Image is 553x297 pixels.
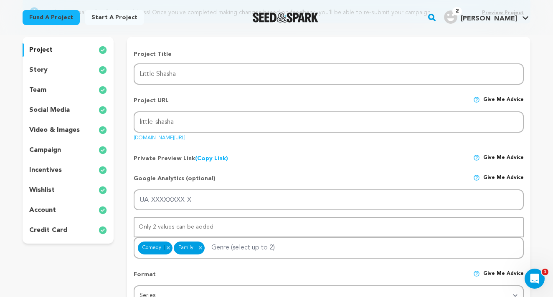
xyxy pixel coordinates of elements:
img: help-circle.svg [473,174,480,181]
p: Google Analytics (optional) [134,174,216,189]
img: help-circle.svg [473,154,480,161]
img: check-circle-full.svg [99,105,107,115]
span: Give me advice [483,174,524,189]
iframe: Intercom live chat [525,269,545,289]
button: wishlist [23,184,114,197]
span: 2 [452,7,462,15]
button: account [23,204,114,217]
img: check-circle-full.svg [99,165,107,175]
img: check-circle-full.svg [99,85,107,95]
p: Project URL [134,96,169,111]
input: UA-XXXXXXXX-X [134,189,524,211]
button: project [23,43,114,57]
button: campaign [23,143,114,157]
p: Private Preview Link [134,154,228,163]
img: help-circle.svg [473,96,480,103]
a: Fund a project [23,10,80,25]
p: video & images [29,125,80,135]
img: check-circle-full.svg [99,45,107,55]
p: wishlist [29,185,55,195]
input: Project Name [134,63,524,85]
a: Start a project [85,10,144,25]
button: credit card [23,224,114,237]
p: campaign [29,145,61,155]
img: check-circle-full.svg [99,145,107,155]
p: team [29,85,46,95]
p: credit card [29,225,67,235]
p: incentives [29,165,62,175]
p: story [29,65,48,75]
div: Comedy [138,242,172,255]
p: project [29,45,53,55]
p: Project Title [134,50,524,58]
img: help-circle.svg [473,270,480,277]
p: social media [29,105,70,115]
img: check-circle-full.svg [99,205,107,215]
button: Remove item: 5 [165,245,172,250]
img: user.png [444,10,457,24]
span: Shakirah D.'s Profile [442,9,530,26]
img: check-circle-full.svg [99,225,107,235]
a: Seed&Spark Homepage [253,13,318,23]
img: check-circle-full.svg [99,125,107,135]
div: Shakirah D.'s Profile [444,10,517,24]
span: [PERSON_NAME] [461,15,517,22]
div: Family [174,242,205,255]
button: social media [23,103,114,117]
img: Seed&Spark Logo Dark Mode [253,13,318,23]
img: check-circle-full.svg [99,65,107,75]
div: Only 2 values can be added [134,218,523,237]
a: (Copy Link) [195,156,228,161]
p: account [29,205,56,215]
span: Give me advice [483,154,524,163]
button: video & images [23,123,114,137]
span: Give me advice [483,96,524,111]
button: story [23,63,114,77]
img: check-circle-full.svg [99,185,107,195]
button: Remove item: 9 [197,245,204,250]
a: Shakirah D.'s Profile [442,9,530,24]
input: Project URL [134,111,524,133]
span: 1 [542,269,548,275]
span: Give me advice [483,270,524,285]
a: [DOMAIN_NAME][URL] [134,132,185,141]
button: incentives [23,164,114,177]
button: team [23,83,114,97]
input: Genre (select up to 2) [206,239,293,253]
p: Format [134,270,156,285]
